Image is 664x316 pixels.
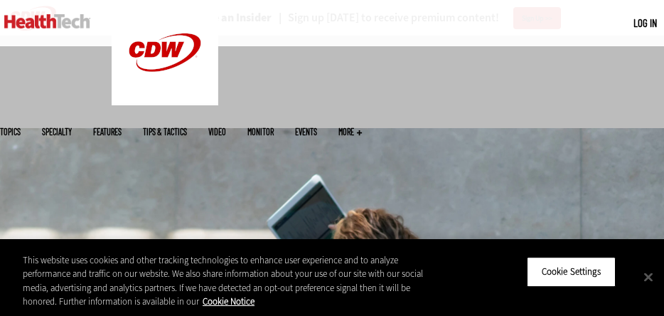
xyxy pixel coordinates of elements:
img: Home [4,14,90,28]
button: Cookie Settings [527,257,616,287]
a: Video [208,127,226,136]
div: User menu [633,16,657,31]
a: Log in [633,16,657,29]
a: Features [93,127,122,136]
a: CDW [112,94,218,109]
a: Tips & Tactics [143,127,187,136]
button: Close [633,261,664,293]
div: This website uses cookies and other tracking technologies to enhance user experience and to analy... [23,253,434,309]
a: Events [295,127,317,136]
span: Specialty [42,127,72,136]
span: More [338,127,362,136]
a: MonITor [247,127,274,136]
a: More information about your privacy [203,295,255,307]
